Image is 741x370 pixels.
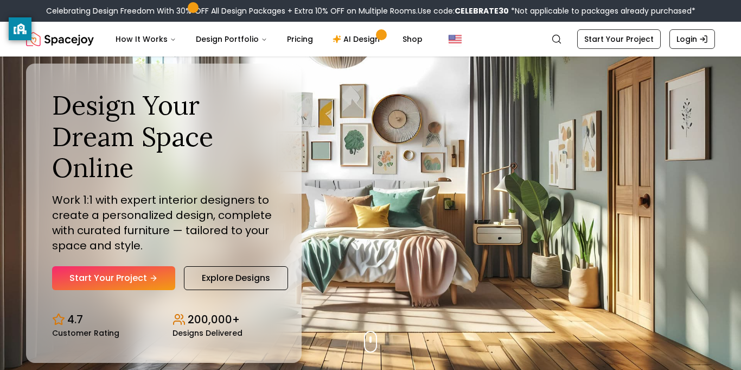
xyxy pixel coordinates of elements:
[52,192,276,253] p: Work 1:1 with expert interior designers to create a personalized design, complete with curated fu...
[52,329,119,337] small: Customer Rating
[394,28,431,50] a: Shop
[107,28,431,50] nav: Main
[9,17,31,40] button: privacy banner
[184,266,288,290] a: Explore Designs
[52,266,175,290] a: Start Your Project
[577,29,661,49] a: Start Your Project
[455,5,509,16] b: CELEBRATE30
[418,5,509,16] span: Use code:
[449,33,462,46] img: United States
[52,303,276,337] div: Design stats
[107,28,185,50] button: How It Works
[67,312,83,327] p: 4.7
[46,5,695,16] div: Celebrating Design Freedom With 30% OFF All Design Packages + Extra 10% OFF on Multiple Rooms.
[188,312,240,327] p: 200,000+
[187,28,276,50] button: Design Portfolio
[509,5,695,16] span: *Not applicable to packages already purchased*
[26,22,715,57] nav: Global
[26,28,94,50] img: Spacejoy Logo
[52,90,276,184] h1: Design Your Dream Space Online
[173,329,242,337] small: Designs Delivered
[669,29,715,49] a: Login
[26,28,94,50] a: Spacejoy
[324,28,392,50] a: AI Design
[278,28,322,50] a: Pricing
